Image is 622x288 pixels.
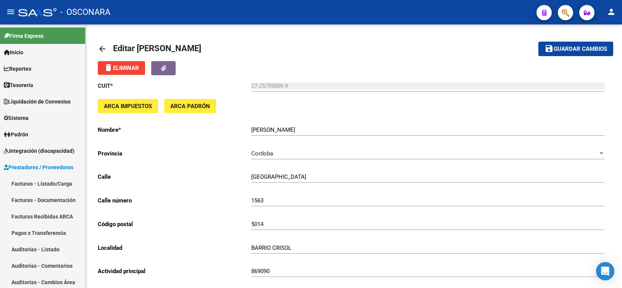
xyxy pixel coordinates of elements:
[98,61,145,75] button: Eliminar
[98,149,251,158] p: Provincia
[104,103,152,110] span: ARCA Impuestos
[4,81,33,89] span: Tesorería
[554,46,607,53] span: Guardar cambios
[98,126,251,134] p: Nombre
[4,163,73,172] span: Prestadores / Proveedores
[544,44,554,53] mat-icon: save
[98,196,251,205] p: Calle número
[607,7,616,16] mat-icon: person
[98,44,107,53] mat-icon: arrow_back
[538,42,613,56] button: Guardar cambios
[170,103,210,110] span: ARCA Padrón
[596,262,614,280] div: Open Intercom Messenger
[4,114,29,122] span: Sistema
[4,130,28,139] span: Padrón
[60,4,110,21] span: - OSCONARA
[98,173,251,181] p: Calle
[6,7,15,16] mat-icon: menu
[4,32,44,40] span: Firma Express
[164,99,216,113] button: ARCA Padrón
[251,150,273,157] span: Cordoba
[98,99,158,113] button: ARCA Impuestos
[4,97,71,106] span: Liquidación de Convenios
[113,44,201,53] span: Editar [PERSON_NAME]
[4,147,74,155] span: Integración (discapacidad)
[104,65,139,71] span: Eliminar
[4,65,31,73] span: Reportes
[104,63,113,72] mat-icon: delete
[98,267,251,275] p: Actividad principal
[98,220,251,228] p: Código postal
[98,82,251,90] p: CUIT
[98,244,251,252] p: Localidad
[4,48,23,57] span: Inicio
